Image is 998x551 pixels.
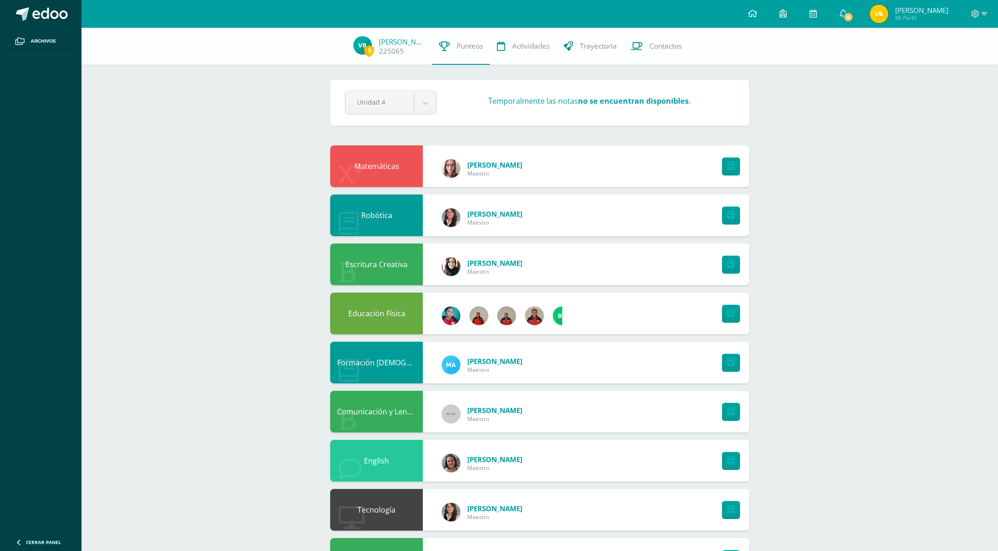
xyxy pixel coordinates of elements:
span: [PERSON_NAME] [467,357,522,366]
span: [PERSON_NAME] [467,455,522,464]
span: [PERSON_NAME] [467,406,522,415]
a: 225065 [379,46,404,56]
span: Punteos [457,41,483,51]
span: Contactos [649,41,682,51]
div: Matemáticas [330,145,423,187]
span: [PERSON_NAME] [467,209,522,219]
div: Escritura Creativa [330,244,423,285]
span: Maestro [467,268,522,275]
img: 139d064777fbe6bf61491abfdba402ef.png [497,307,516,325]
div: Educación Física [330,293,423,334]
span: Maestro [467,415,522,423]
img: 60x60 [442,405,460,423]
span: Cerrar panel [26,539,61,545]
span: Mi Perfil [895,14,948,22]
span: 6 [843,12,854,22]
a: Punteos [432,28,490,65]
span: Unidad 4 [357,91,402,113]
a: Actividades [490,28,557,65]
img: b00be339a971913e7ab70613f0cf1e36.png [442,503,460,521]
img: 4042270918fd6b5921d0ca12ded71c97.png [442,307,460,325]
div: Robótica [330,194,423,236]
div: Formación Cristiana [330,342,423,383]
div: Tecnología [330,489,423,531]
img: d38877f389f32334267eef357425a0b5.png [442,356,460,374]
img: 6b2fd403249ce16f4e1d4967851eab71.png [353,36,372,55]
span: [PERSON_NAME] [467,504,522,513]
span: Trayectoria [580,41,617,51]
img: ed7f802e16f7d818d19af43a28e3d479.png [870,5,888,23]
img: b00be339a971913e7ab70613f0cf1e36.png [442,208,460,227]
img: 71371cce019ae4d3e0b45603e87f97be.png [525,307,544,325]
img: d4deafe5159184ad8cadd3f58d7b9740.png [470,307,488,325]
img: 7976fc47626adfddeb45c36bac81a772.png [553,307,571,325]
span: Maestro [467,464,522,472]
a: Trayectoria [557,28,624,65]
div: Comunicación y Lenguaje L1 [330,391,423,432]
span: Maestro [467,169,522,177]
strong: no se encuentran disponibles [578,96,689,106]
span: [PERSON_NAME] [467,160,522,169]
a: Archivos [7,28,74,55]
span: 5 [364,45,374,56]
span: [PERSON_NAME] [467,258,522,268]
span: Archivos [31,38,56,45]
img: 67c9ca3ae56b33192309bfa485bbf68d.png [442,257,460,276]
img: b6382fdfb98c63b9c8dfc96a8b856337.png [442,454,460,472]
a: [PERSON_NAME] [379,37,425,46]
img: d4adcd9b659eebbacb5c74fbeec2d2ee.png [442,159,460,178]
span: Actividades [512,41,550,51]
a: Unidad 4 [345,91,436,114]
span: [PERSON_NAME] [895,6,948,15]
a: Contactos [624,28,689,65]
div: English [330,440,423,482]
span: Maestro [467,366,522,374]
span: Maestro [467,219,522,226]
h3: Temporalmente las notas . [488,96,690,106]
span: Maestro [467,513,522,521]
